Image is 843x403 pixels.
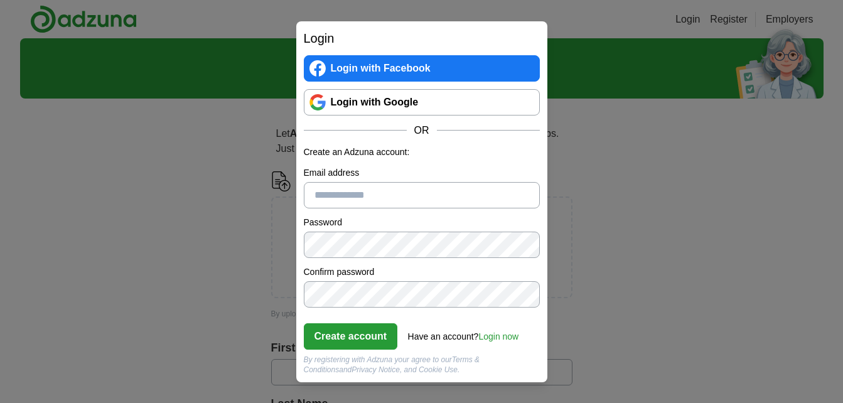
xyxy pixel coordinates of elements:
p: Create an Adzuna account: [304,146,540,159]
a: Privacy Notice [352,365,400,374]
span: OR [407,123,437,138]
a: Login with Facebook [304,55,540,82]
a: Terms & Conditions [304,355,480,374]
button: Create account [304,323,398,350]
a: Login with Google [304,89,540,116]
label: Password [304,216,540,229]
label: Email address [304,166,540,180]
a: Login now [478,331,518,341]
h2: Login [304,29,540,48]
div: Have an account? [408,323,519,343]
div: By registering with Adzuna your agree to our and , and Cookie Use. [304,355,540,375]
label: Confirm password [304,266,540,279]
